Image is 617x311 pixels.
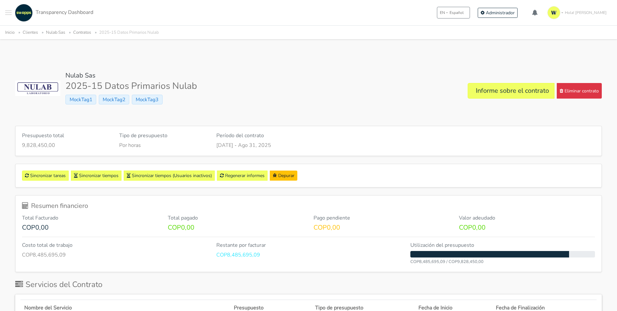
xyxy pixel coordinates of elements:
[92,29,159,36] li: 2025-15 Datos Primarios Nulab
[22,251,207,259] p: COP8,485,695,09
[270,171,297,181] a: Depurar
[216,242,401,248] h6: Restante por facturar
[314,224,450,232] p: COP0,00
[410,259,484,265] small: COP8,485,695,09 / COP9,828,450,00
[22,242,207,248] h6: Costo total de trabajo
[437,7,470,18] button: ENEspañol
[557,83,602,99] button: Eliminar contrato
[65,71,96,80] a: Nulab Sas
[71,171,121,181] a: Sincronizar tiempos
[168,215,304,221] h6: Total pagado
[15,280,102,289] h2: Servicios del Contrato
[23,30,38,35] a: Clientes
[478,8,518,18] a: Administrador
[450,10,464,16] span: Español
[314,215,450,221] h6: Pago pendiente
[216,251,401,259] p: COP8,485,695,09
[545,4,612,22] a: Hola! [PERSON_NAME]
[459,215,595,221] h6: Valor adeudado
[22,202,595,210] h5: Resumen financiero
[119,141,207,149] p: Por horas
[132,95,162,104] span: MockTag3
[22,224,158,232] p: COP0,00
[5,4,12,22] button: Toggle navigation menu
[65,81,197,92] h1: 2025-15 Datos Primarios Nulab
[15,4,33,22] img: swapps-linkedin-v2.jpg
[468,83,554,99] a: Informe sobre el contrato
[217,171,268,181] a: Regenerar informes
[73,30,91,35] a: Contratos
[565,10,607,16] span: Hola! [PERSON_NAME]
[124,171,215,181] button: Sincronizar tiempos (Usuarios inactivos)
[99,95,129,104] span: MockTag2
[216,141,401,149] p: [DATE] - Ago 31, 2025
[46,30,65,35] a: Nulab Sas
[65,95,96,104] span: MockTag1
[168,224,304,232] p: COP0,00
[15,80,60,96] img: Nulab Sas
[547,6,560,19] img: isotipo-3-3e143c57.png
[22,171,69,181] a: Sincronizar tareas
[13,4,93,22] a: Transparency Dashboard
[119,133,207,139] h6: Tipo de presupuesto
[22,215,158,221] h6: Total Facturado
[459,224,595,232] p: COP0,00
[216,133,401,139] h6: Período del contrato
[486,10,515,16] span: Administrador
[5,30,15,35] a: Inicio
[22,141,109,149] p: 9,828,450,00
[36,9,93,16] span: Transparency Dashboard
[410,242,595,248] h6: Utilización del presupuesto
[22,133,109,139] h6: Presupuesto total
